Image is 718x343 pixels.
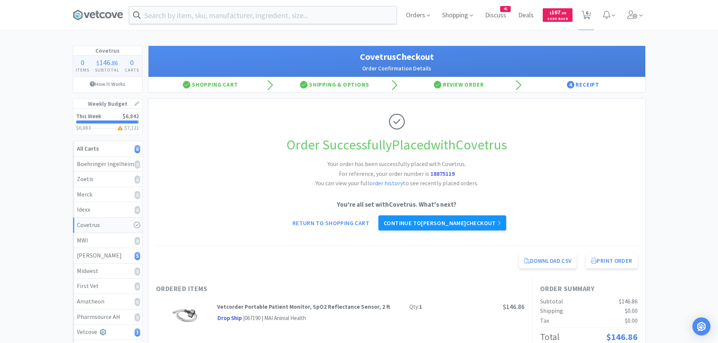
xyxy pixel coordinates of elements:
h2: This Week [76,113,101,119]
div: First Vet [77,281,138,291]
span: 146 [99,58,110,67]
a: All Carts6 [73,141,142,157]
span: 0 [130,58,134,67]
a: Deals [515,12,537,19]
h1: Covetrus Checkout [156,50,638,64]
a: Zoetis0 [73,172,142,187]
div: Open Intercom Messenger [692,317,710,335]
h1: Covetrus [73,46,142,56]
h2: Your order has been successfully placed with Covetrus. You can view your full to see recently pla... [284,159,510,188]
i: 0 [135,175,140,184]
a: $167.00Cash Back [543,5,573,25]
h1: Weekly Budget [73,99,142,109]
a: First Vet0 [73,279,142,294]
div: Midwest [77,266,138,276]
a: Pharmsource AH0 [73,309,142,325]
div: MWI [77,236,138,245]
span: Cash Back [547,17,568,22]
a: Discuss45 [482,12,509,19]
h1: Order Successfully Placed with Covetrus [156,134,638,156]
div: Shopping Cart [148,77,273,92]
span: $ [550,11,551,15]
a: Vetcove1 [73,325,142,340]
div: Tax [540,316,549,326]
i: 0 [135,267,140,276]
a: Idexx0 [73,202,142,218]
a: Merck0 [73,187,142,203]
p: You're all set with Covetrus . What's next? [156,200,638,210]
strong: 18875119 [430,170,455,177]
div: Boehringer Ingelheim [77,159,138,169]
button: Print Order [586,253,637,268]
img: 7f876772c45548edb0ee46ccd626558c_276557.png [171,302,198,329]
a: How It Works [73,77,142,91]
i: 0 [135,160,140,169]
div: Qty: [409,302,422,311]
h1: Ordered Items [156,284,382,294]
span: $ [96,59,99,67]
div: Review Order [397,77,521,92]
div: Pharmsource AH [77,312,138,322]
i: 0 [135,237,140,245]
span: 7,121 [127,124,139,131]
h3: $ [116,125,139,130]
span: 86 [112,59,118,67]
div: Vetcove [77,327,138,337]
span: $0.00 [625,307,638,314]
div: Subtotal [540,297,563,306]
strong: Vetcorder Portable Patient Monitor, SpO2 Reflectance Sensor, 2 ft [217,303,390,310]
i: 5 [135,252,140,260]
a: 6 [579,13,594,20]
div: . [92,59,122,66]
span: 167 [550,9,566,16]
h1: Order Summary [540,284,638,294]
a: This Week$6,842$6,883$7,121 [73,109,142,135]
a: Covetrus [73,218,142,233]
i: 0 [135,191,140,199]
div: Shipping [540,306,563,316]
a: Midwest0 [73,264,142,279]
span: Drop Ship [217,314,242,323]
div: Zoetis [77,174,138,184]
span: 4 [567,81,574,88]
i: 0 [135,298,140,306]
div: Shipping & Options [273,77,397,92]
h4: Subtotal [92,66,122,73]
h4: Carts [122,66,142,73]
input: Search by item, sku, manufacturer, ingredient, size... [129,6,397,24]
a: Amatheon0 [73,294,142,309]
span: $6,842 [122,113,139,120]
a: [PERSON_NAME]5 [73,248,142,264]
i: 0 [135,313,140,322]
span: . 00 [560,11,566,15]
a: Download CSV [519,253,577,268]
div: Amatheon [77,297,138,306]
strong: All Carts [77,145,99,152]
div: Covetrus [77,220,138,230]
span: For reference, your order number is [339,170,455,177]
div: | 067190 | MAI Animal Health [242,314,306,323]
div: [PERSON_NAME] [77,251,138,261]
a: order history [369,179,403,187]
a: Return to Shopping Cart [287,215,375,230]
a: Continue to[PERSON_NAME]checkout [378,215,506,230]
h2: Order Confirmation Details [156,64,638,73]
span: $6,883 [76,124,91,131]
span: $0.00 [625,317,638,324]
div: Receipt [521,77,645,92]
i: 0 [135,206,140,214]
a: MWI0 [73,233,142,248]
strong: 1 [419,303,422,310]
div: Idexx [77,205,138,215]
span: $146.86 [619,297,638,305]
h4: Items [73,66,92,73]
div: Merck [77,190,138,200]
span: 0 [81,58,84,67]
span: $146.86 [503,303,525,311]
span: 45 [501,6,510,12]
i: 0 [135,282,140,291]
i: 6 [135,145,140,153]
span: $146.86 [606,331,638,343]
i: 1 [135,328,140,337]
a: Boehringer Ingelheim0 [73,157,142,172]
